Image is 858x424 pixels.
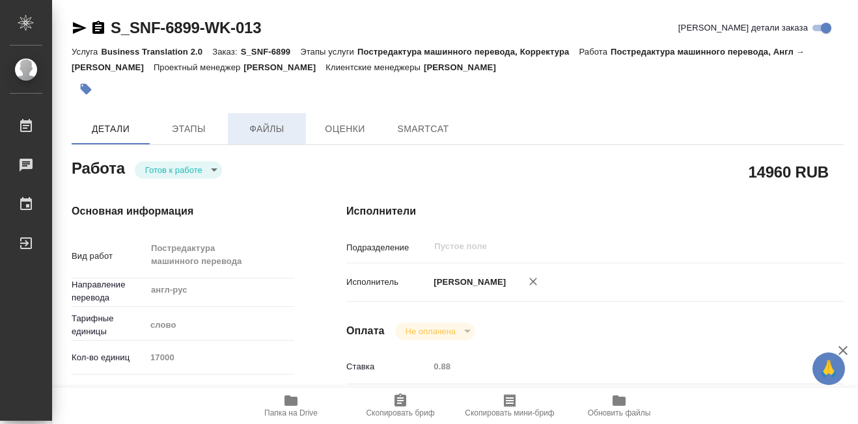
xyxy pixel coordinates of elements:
[72,278,146,304] p: Направление перевода
[72,250,146,263] p: Вид работ
[158,121,220,137] span: Этапы
[357,47,579,57] p: Постредактура машинного перевода, Корректура
[154,62,243,72] p: Проектный менеджер
[519,267,547,296] button: Удалить исполнителя
[346,388,455,424] button: Скопировать бриф
[300,47,357,57] p: Этапы услуги
[141,165,206,176] button: Готов к работе
[812,352,845,385] button: 🙏
[241,47,301,57] p: S_SNF-6899
[72,385,146,398] p: Общая тематика
[236,388,346,424] button: Папка на Drive
[346,323,385,339] h4: Оплата
[429,357,802,376] input: Пустое поле
[72,75,100,103] button: Добавить тэг
[346,276,429,289] p: Исполнитель
[429,276,506,289] p: [PERSON_NAME]
[111,19,261,36] a: S_SNF-6899-WK-013
[236,121,298,137] span: Файлы
[72,20,87,36] button: Скопировать ссылку для ЯМессенджера
[79,121,142,137] span: Детали
[72,47,101,57] p: Услуга
[314,121,376,137] span: Оценки
[146,348,294,367] input: Пустое поле
[212,47,240,57] p: Заказ:
[346,241,429,254] p: Подразделение
[433,239,771,254] input: Пустое поле
[264,408,318,417] span: Папка на Drive
[243,62,325,72] p: [PERSON_NAME]
[90,20,106,36] button: Скопировать ссылку
[424,62,506,72] p: [PERSON_NAME]
[564,388,674,424] button: Обновить файлы
[465,408,554,417] span: Скопировать мини-бриф
[72,204,294,219] h4: Основная информация
[678,21,808,34] span: [PERSON_NAME] детали заказа
[346,360,429,373] p: Ставка
[748,161,829,183] h2: 14960 RUB
[818,355,840,382] span: 🙏
[366,408,434,417] span: Скопировать бриф
[346,204,844,219] h4: Исполнители
[146,380,294,403] div: Медицина
[325,62,424,72] p: Клиентские менеджеры
[135,161,222,179] div: Готов к работе
[72,155,125,179] h2: Работа
[588,408,651,417] span: Обновить файлы
[72,351,146,364] p: Кол-во единиц
[579,47,611,57] p: Работа
[455,388,564,424] button: Скопировать мини-бриф
[72,312,146,338] p: Тарифные единицы
[402,326,460,337] button: Не оплачена
[392,121,454,137] span: SmartCat
[146,314,294,336] div: слово
[101,47,212,57] p: Business Translation 2.0
[395,323,475,340] div: Готов к работе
